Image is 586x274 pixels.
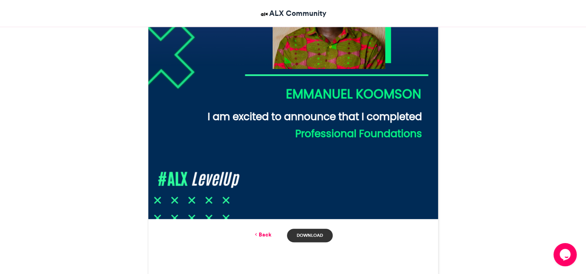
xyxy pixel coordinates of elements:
[253,231,272,239] a: Back
[259,9,269,19] img: ALX Community
[553,243,578,266] iframe: chat widget
[287,229,332,242] a: Download
[259,8,327,19] a: ALX Community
